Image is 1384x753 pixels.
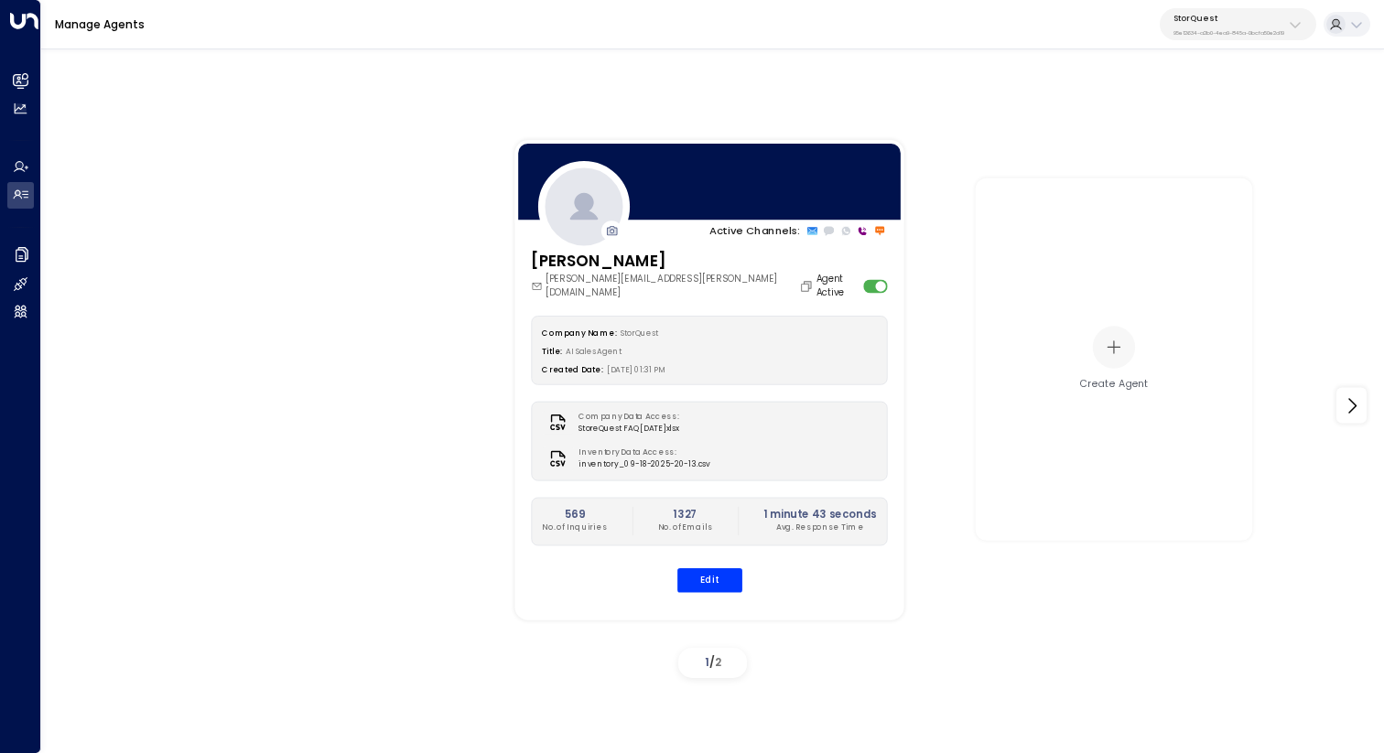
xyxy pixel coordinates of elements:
h3: [PERSON_NAME] [531,249,816,273]
span: 1 [705,654,709,670]
button: Edit [676,568,741,592]
label: Created Date: [542,364,602,374]
span: inventory_09-18-2025-20-13.csv [578,459,710,471]
h2: 569 [542,507,607,522]
div: [PERSON_NAME][EMAIL_ADDRESS][PERSON_NAME][DOMAIN_NAME] [531,273,816,300]
label: Company Name: [542,328,616,338]
p: 95e12634-a2b0-4ea9-845a-0bcfa50e2d19 [1173,29,1284,37]
p: Avg. Response Time [762,522,876,534]
p: No. of Inquiries [542,522,607,534]
div: Create Agent [1080,377,1149,392]
label: Inventory Data Access: [578,447,704,459]
button: StorQuest95e12634-a2b0-4ea9-845a-0bcfa50e2d19 [1160,8,1316,40]
p: Active Channels: [709,223,800,239]
h2: 1 minute 43 seconds [762,507,876,522]
button: Copy [799,279,816,293]
a: Manage Agents [55,16,145,32]
p: No. of Emails [657,522,712,534]
label: Title: [542,346,562,356]
div: / [678,648,747,678]
h2: 1327 [657,507,712,522]
span: AI Sales Agent [566,346,622,356]
span: StoreQuest FAQ [DATE]xlsx [578,423,686,435]
span: [DATE] 01:31 PM [606,364,665,374]
p: StorQuest [1173,13,1284,24]
span: 2 [715,654,721,670]
span: StorQuest [620,328,658,338]
label: Company Data Access: [578,411,679,423]
label: Agent Active [816,273,858,300]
